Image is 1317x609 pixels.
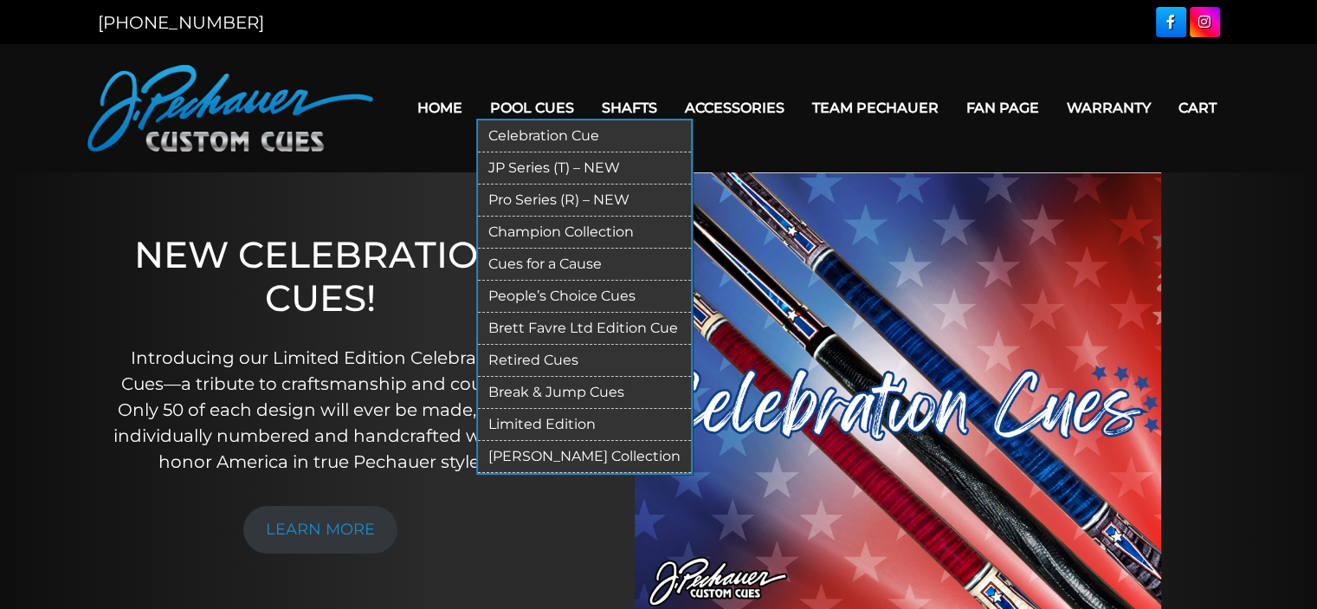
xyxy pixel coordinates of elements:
a: Pro Series (R) – NEW [478,185,691,217]
a: Celebration Cue [478,120,691,152]
a: [PHONE_NUMBER] [98,12,264,33]
a: Cues for a Cause [478,249,691,281]
a: Cart [1165,86,1230,130]
a: Limited Edition [478,409,691,441]
a: People’s Choice Cues [478,281,691,313]
a: LEARN MORE [243,506,397,554]
a: [PERSON_NAME] Collection [478,441,691,473]
a: Brett Favre Ltd Edition Cue [478,313,691,345]
p: Introducing our Limited Edition Celebration Cues—a tribute to craftsmanship and country. Only 50 ... [107,345,533,475]
a: Break & Jump Cues [478,377,691,409]
a: Fan Page [952,86,1053,130]
a: Retired Cues [478,345,691,377]
a: Team Pechauer [798,86,952,130]
a: Accessories [671,86,798,130]
h1: NEW CELEBRATION CUES! [107,233,533,321]
a: Warranty [1053,86,1165,130]
img: Pechauer Custom Cues [87,65,373,152]
a: JP Series (T) – NEW [478,152,691,185]
a: Champion Collection [478,217,691,249]
a: Shafts [588,86,671,130]
a: Home [403,86,476,130]
a: Pool Cues [476,86,588,130]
